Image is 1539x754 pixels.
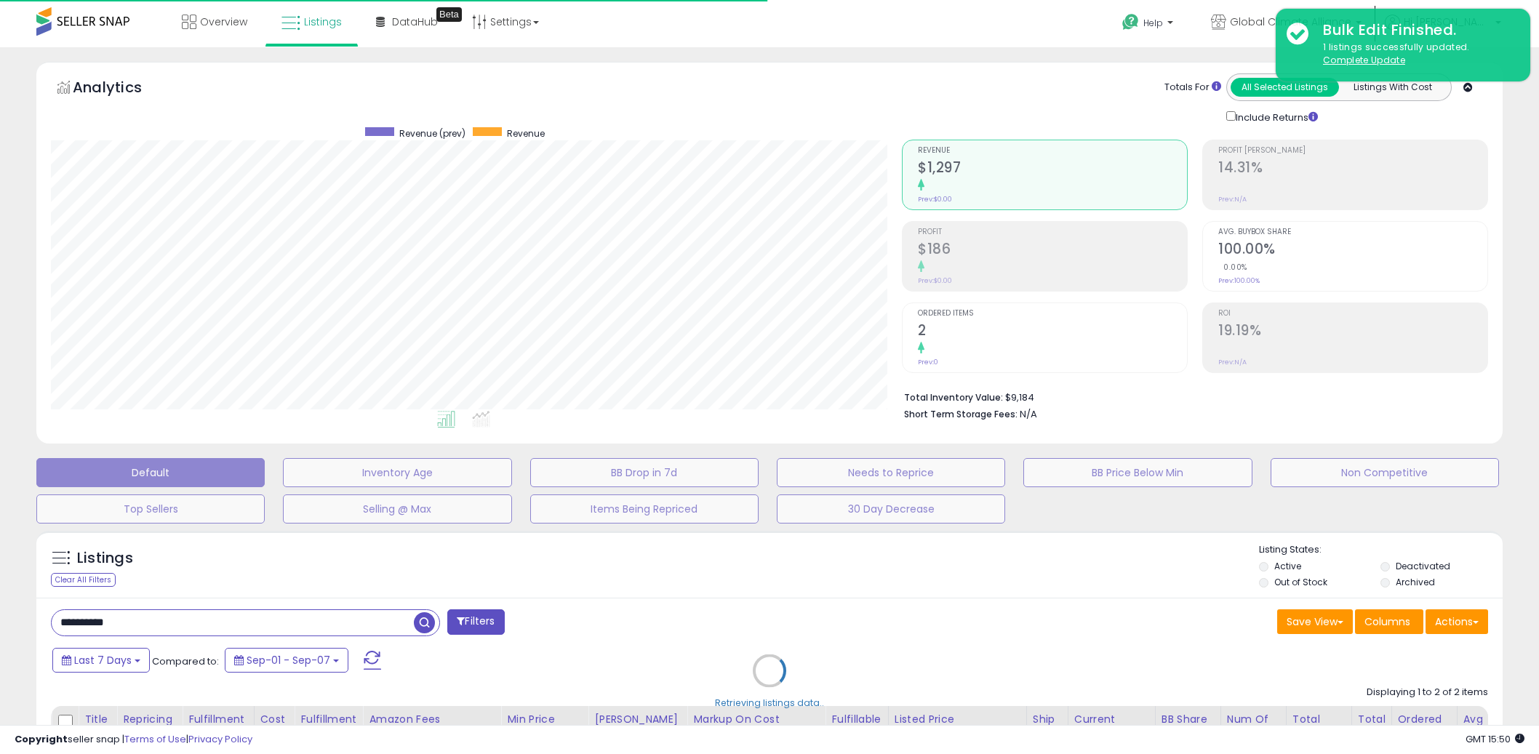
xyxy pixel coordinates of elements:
span: DataHub [392,15,438,29]
div: Bulk Edit Finished. [1312,20,1519,41]
h2: $1,297 [918,159,1187,179]
button: Needs to Reprice [777,458,1005,487]
span: Revenue (prev) [399,127,465,140]
span: N/A [1020,407,1037,421]
button: Non Competitive [1271,458,1499,487]
strong: Copyright [15,732,68,746]
button: All Selected Listings [1231,78,1339,97]
li: $9,184 [904,388,1477,405]
span: Listings [304,15,342,29]
h2: 2 [918,322,1187,342]
div: Tooltip anchor [436,7,462,22]
small: 0.00% [1218,262,1247,273]
h2: 100.00% [1218,241,1487,260]
span: Avg. Buybox Share [1218,228,1487,236]
small: Prev: N/A [1218,195,1247,204]
small: Prev: 100.00% [1218,276,1260,285]
div: seller snap | | [15,733,252,747]
a: Help [1111,2,1188,47]
small: Prev: N/A [1218,358,1247,366]
div: Totals For [1164,81,1221,95]
h2: 14.31% [1218,159,1487,179]
button: Selling @ Max [283,494,511,524]
span: Profit [PERSON_NAME] [1218,147,1487,155]
button: Listings With Cost [1338,78,1447,97]
b: Total Inventory Value: [904,391,1003,404]
span: ROI [1218,310,1487,318]
span: Help [1143,17,1163,29]
div: 1 listings successfully updated. [1312,41,1519,68]
button: Top Sellers [36,494,265,524]
span: Ordered Items [918,310,1187,318]
button: BB Price Below Min [1023,458,1252,487]
button: Items Being Repriced [530,494,759,524]
div: Include Returns [1215,108,1335,125]
span: Global Climate Alliance [1230,15,1351,29]
h5: Analytics [73,77,170,101]
small: Prev: $0.00 [918,195,952,204]
h2: $186 [918,241,1187,260]
small: Prev: 0 [918,358,938,366]
button: Inventory Age [283,458,511,487]
span: Revenue [507,127,545,140]
button: Default [36,458,265,487]
span: Revenue [918,147,1187,155]
h2: 19.19% [1218,322,1487,342]
button: 30 Day Decrease [777,494,1005,524]
i: Get Help [1122,13,1140,31]
button: BB Drop in 7d [530,458,759,487]
small: Prev: $0.00 [918,276,952,285]
span: Profit [918,228,1187,236]
div: Retrieving listings data.. [715,696,824,709]
span: Overview [200,15,247,29]
b: Short Term Storage Fees: [904,408,1018,420]
u: Complete Update [1323,54,1405,66]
